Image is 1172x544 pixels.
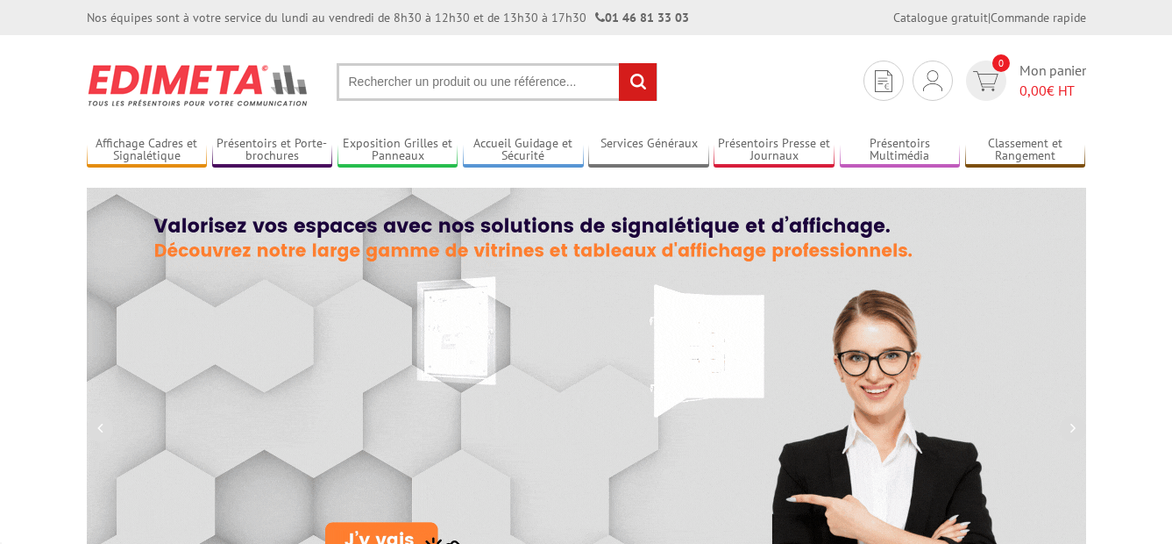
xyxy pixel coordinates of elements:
[1019,82,1047,99] span: 0,00
[87,136,208,165] a: Affichage Cadres et Signalétique
[923,70,942,91] img: devis rapide
[965,136,1086,165] a: Classement et Rangement
[840,136,961,165] a: Présentoirs Multimédia
[337,136,458,165] a: Exposition Grilles et Panneaux
[1019,61,1086,101] span: Mon panier
[463,136,584,165] a: Accueil Guidage et Sécurité
[87,53,310,118] img: Présentoir, panneau, stand - Edimeta - PLV, affichage, mobilier bureau, entreprise
[1019,81,1086,101] span: € HT
[588,136,709,165] a: Services Généraux
[595,10,689,25] strong: 01 46 81 33 03
[991,10,1086,25] a: Commande rapide
[893,10,988,25] a: Catalogue gratuit
[619,63,657,101] input: rechercher
[714,136,835,165] a: Présentoirs Presse et Journaux
[893,9,1086,26] div: |
[962,61,1086,101] a: devis rapide 0 Mon panier 0,00€ HT
[875,70,892,92] img: devis rapide
[973,71,998,91] img: devis rapide
[87,9,689,26] div: Nos équipes sont à votre service du lundi au vendredi de 8h30 à 12h30 et de 13h30 à 17h30
[337,63,657,101] input: Rechercher un produit ou une référence...
[992,54,1010,72] span: 0
[212,136,333,165] a: Présentoirs et Porte-brochures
